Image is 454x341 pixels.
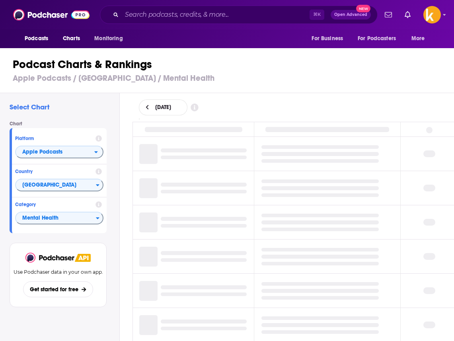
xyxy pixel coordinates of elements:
h4: Chart [10,121,113,127]
h4: Category [15,202,92,207]
h3: Apple Podcasts / [GEOGRAPHIC_DATA] / Mental Health [13,73,448,83]
h2: Platforms [15,146,103,158]
span: Apple Podcasts [22,149,62,155]
span: [DATE] [155,105,171,110]
input: Search podcasts, credits, & more... [122,8,310,21]
h4: Country [15,169,92,174]
span: New [356,5,370,12]
button: Countries [15,179,103,191]
span: More [411,33,425,44]
span: Get started for free [30,286,78,293]
img: Podchaser - Follow, Share and Rate Podcasts [25,253,75,263]
span: Podcasts [25,33,48,44]
button: open menu [306,31,353,46]
img: User Profile [423,6,441,23]
button: Get started for free [23,281,93,297]
span: Monitoring [94,33,123,44]
span: For Business [312,33,343,44]
span: ⌘ K [310,10,324,20]
span: Mental Health [16,212,96,225]
button: open menu [19,31,58,46]
button: open menu [89,31,133,46]
span: Charts [63,33,80,44]
p: Use Podchaser data in your own app. [14,269,103,275]
a: Show notifications dropdown [382,8,395,21]
h1: Podcast Charts & Rankings [13,57,448,72]
button: Categories [15,212,103,224]
h2: Select Chart [10,103,113,111]
a: Charts [58,31,85,46]
span: Open Advanced [334,13,367,17]
button: Open AdvancedNew [331,10,371,19]
button: open menu [15,146,103,158]
button: open menu [353,31,407,46]
h4: Platform [15,136,92,141]
img: Podchaser API banner [75,254,91,262]
img: Podchaser - Follow, Share and Rate Podcasts [13,7,90,22]
span: Logged in as sshawan [423,6,441,23]
button: open menu [406,31,435,46]
div: Search podcasts, credits, & more... [100,6,378,24]
span: [GEOGRAPHIC_DATA] [16,179,96,192]
button: Show profile menu [423,6,441,23]
a: Show notifications dropdown [401,8,414,21]
span: For Podcasters [358,33,396,44]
